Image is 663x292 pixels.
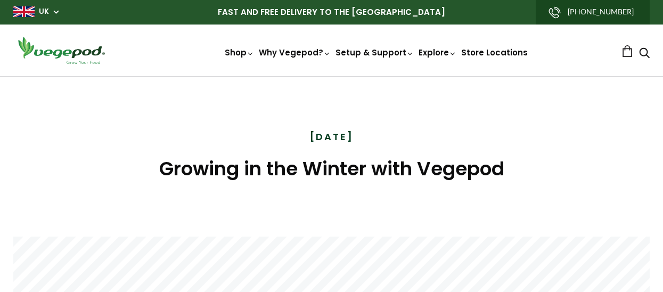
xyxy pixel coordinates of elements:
[225,47,255,58] a: Shop
[259,47,331,58] a: Why Vegepod?
[639,48,650,60] a: Search
[13,6,35,17] img: gb_large.png
[419,47,457,58] a: Explore
[335,47,414,58] a: Setup & Support
[13,35,109,66] img: Vegepod
[461,47,528,58] a: Store Locations
[39,6,49,17] a: UK
[13,155,650,183] h1: Growing in the Winter with Vegepod
[310,129,354,144] time: [DATE]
